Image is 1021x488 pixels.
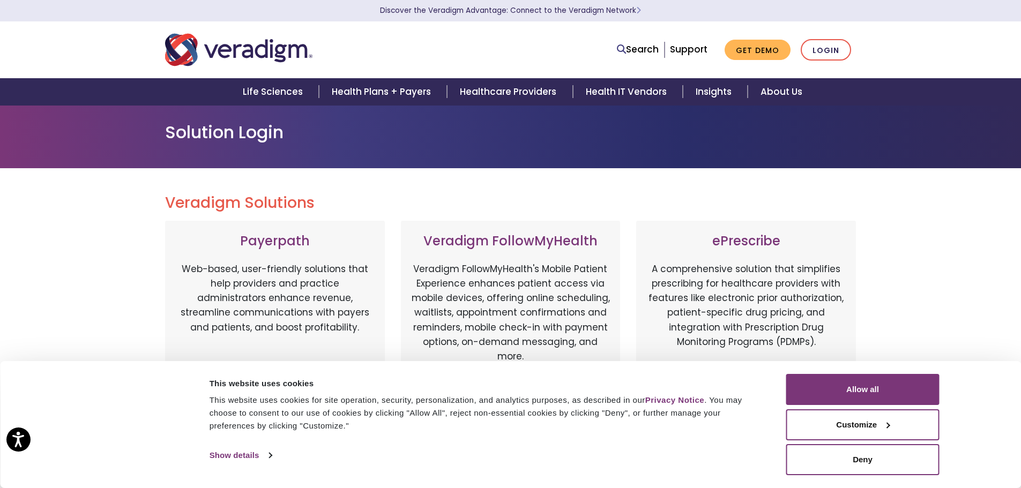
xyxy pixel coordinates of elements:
[617,42,659,57] a: Search
[786,374,940,405] button: Allow all
[786,409,940,440] button: Customize
[683,78,748,106] a: Insights
[165,194,856,212] h2: Veradigm Solutions
[210,377,762,390] div: This website uses cookies
[670,43,707,56] a: Support
[573,78,683,106] a: Health IT Vendors
[647,262,845,374] p: A comprehensive solution that simplifies prescribing for healthcare providers with features like ...
[447,78,572,106] a: Healthcare Providers
[165,32,312,67] img: Veradigm logo
[786,444,940,475] button: Deny
[801,39,851,61] a: Login
[725,40,791,61] a: Get Demo
[165,122,856,142] h1: Solution Login
[815,411,1008,475] iframe: Drift Chat Widget
[210,394,762,432] div: This website uses cookies for site operation, security, personalization, and analytics purposes, ...
[636,5,641,16] span: Learn More
[210,447,272,463] a: Show details
[230,78,319,106] a: Life Sciences
[412,234,610,249] h3: Veradigm FollowMyHealth
[645,395,704,404] a: Privacy Notice
[647,234,845,249] h3: ePrescribe
[176,262,374,374] p: Web-based, user-friendly solutions that help providers and practice administrators enhance revenu...
[748,78,815,106] a: About Us
[380,5,641,16] a: Discover the Veradigm Advantage: Connect to the Veradigm NetworkLearn More
[319,78,447,106] a: Health Plans + Payers
[412,262,610,364] p: Veradigm FollowMyHealth's Mobile Patient Experience enhances patient access via mobile devices, o...
[176,234,374,249] h3: Payerpath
